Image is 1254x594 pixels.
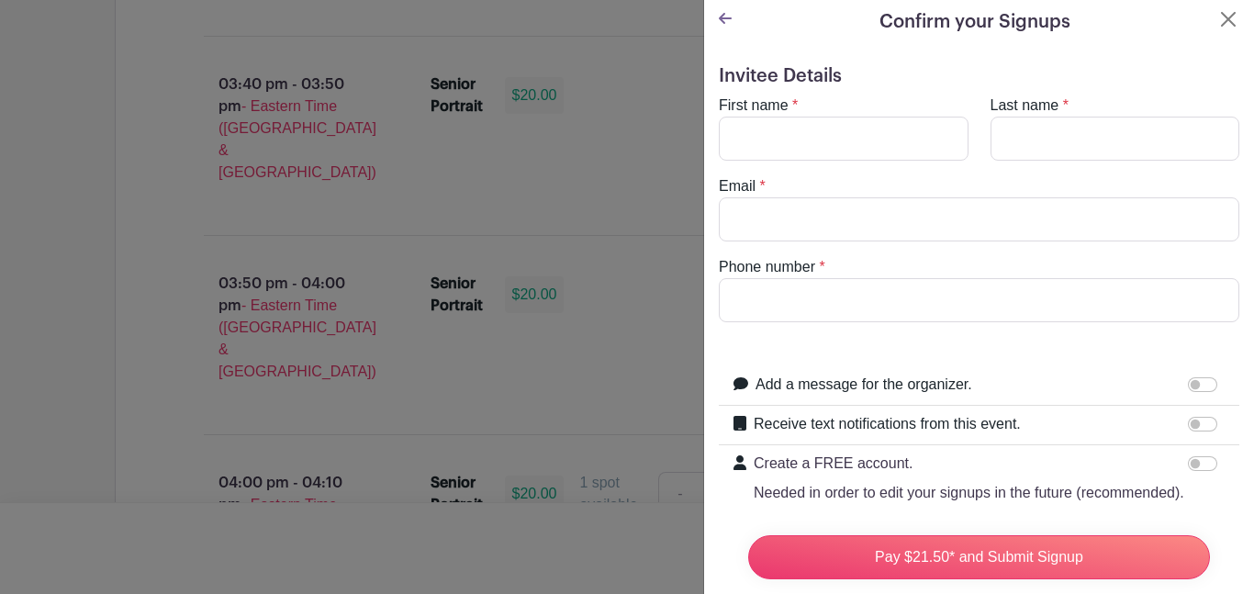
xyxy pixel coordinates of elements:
label: Email [719,175,756,197]
button: Close [1217,8,1239,30]
p: Create a FREE account. [754,453,1184,475]
h5: Invitee Details [719,65,1239,87]
label: Add a message for the organizer. [756,374,972,396]
label: Receive text notifications from this event. [754,413,1021,435]
label: Last name [991,95,1059,117]
label: First name [719,95,789,117]
h5: Confirm your Signups [879,8,1070,36]
label: Phone number [719,256,815,278]
input: Pay $21.50* and Submit Signup [748,535,1210,579]
p: Needed in order to edit your signups in the future (recommended). [754,482,1184,504]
